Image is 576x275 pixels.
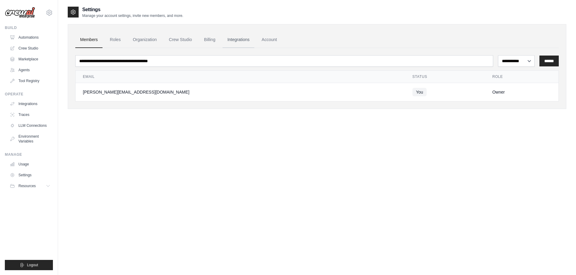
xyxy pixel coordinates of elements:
h2: Settings [82,6,183,13]
a: Agents [7,65,53,75]
a: Billing [199,32,220,48]
a: Crew Studio [7,43,53,53]
a: Crew Studio [164,32,197,48]
button: Logout [5,260,53,270]
a: Integrations [223,32,254,48]
button: Resources [7,181,53,191]
a: Members [75,32,103,48]
a: Settings [7,170,53,180]
a: LLM Connections [7,121,53,130]
th: Role [485,71,558,83]
img: Logo [5,7,35,18]
a: Integrations [7,99,53,109]
span: Resources [18,184,36,188]
a: Roles [105,32,125,48]
th: Status [405,71,485,83]
div: Owner [492,89,551,95]
a: Account [257,32,282,48]
div: Operate [5,92,53,97]
a: Organization [128,32,161,48]
a: Environment Variables [7,132,53,146]
a: Marketplace [7,54,53,64]
div: Manage [5,152,53,157]
span: You [412,88,427,96]
p: Manage your account settings, invite new members, and more. [82,13,183,18]
span: Logout [27,263,38,267]
a: Automations [7,33,53,42]
div: [PERSON_NAME][EMAIL_ADDRESS][DOMAIN_NAME] [83,89,398,95]
th: Email [76,71,405,83]
a: Usage [7,159,53,169]
a: Tool Registry [7,76,53,86]
div: Build [5,25,53,30]
a: Traces [7,110,53,120]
